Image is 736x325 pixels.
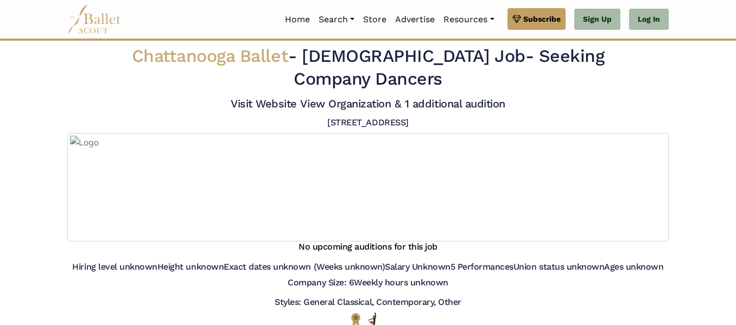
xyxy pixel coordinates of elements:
h5: Height unknown [157,262,224,273]
a: Resources [439,8,498,31]
span: Chattanooga Ballet [132,46,288,66]
a: Visit Website [231,97,297,110]
h5: [STREET_ADDRESS] [327,117,408,129]
h5: Union status unknown [513,262,604,273]
h2: - - Seeking Company Dancers [119,45,617,90]
h5: Company Size: 6 [288,277,354,289]
a: Log In [629,9,669,30]
h5: Styles: General Classical, Contemporary, Other [275,297,461,308]
h5: Exact dates unknown (Weeks unknown) [224,262,385,273]
a: Subscribe [507,8,566,30]
img: gem.svg [512,13,521,25]
a: Store [359,8,391,31]
h5: Ages unknown [604,262,663,273]
h5: Salary Unknown [385,262,450,273]
a: Advertise [391,8,439,31]
span: [DEMOGRAPHIC_DATA] Job [302,46,525,66]
a: View Organization & 1 additional audition [300,97,505,110]
h5: There may be more auditions, but they are not currently listed on the our site. [299,241,437,253]
a: Search [314,8,359,31]
a: Sign Up [574,9,620,30]
h5: Hiring level unknown [72,262,157,273]
img: Logo [67,133,669,241]
a: Home [281,8,314,31]
h5: 5 Performances [451,262,513,273]
h5: Weekly hours unknown [354,277,448,289]
span: Subscribe [523,13,561,25]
